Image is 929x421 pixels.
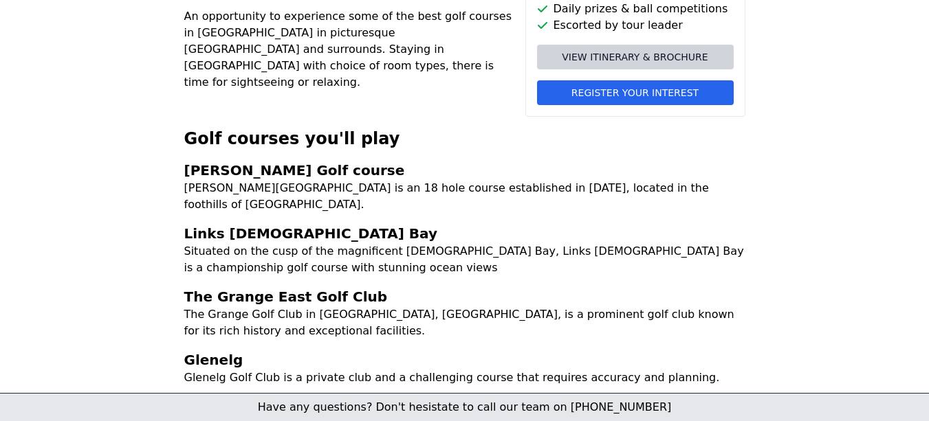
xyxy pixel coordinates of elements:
p: [PERSON_NAME][GEOGRAPHIC_DATA] is an 18 hole course established in [DATE], located in the foothil... [184,180,745,213]
span: Register your interest [571,86,699,100]
li: Escorted by tour leader [537,17,734,34]
a: View itinerary & brochure [537,45,734,69]
button: Register your interest [537,80,734,105]
li: Daily prizes & ball competitions [537,1,734,17]
p: An opportunity to experience some of the best golf courses in [GEOGRAPHIC_DATA] in picturesque [G... [184,8,514,91]
p: The Grange Golf Club in [GEOGRAPHIC_DATA], [GEOGRAPHIC_DATA], is a prominent golf club known for ... [184,306,745,339]
h2: Golf courses you'll play [184,128,745,150]
h3: Glenelg [184,350,745,369]
h3: The Grange East Golf Club [184,287,745,306]
h3: Links [DEMOGRAPHIC_DATA] Bay [184,224,745,243]
p: Glenelg Golf Club is a private club and a challenging course that requires accuracy and planning. [184,369,745,386]
p: Situated on the cusp of the magnificent [DEMOGRAPHIC_DATA] Bay, Links [DEMOGRAPHIC_DATA] Bay is a... [184,243,745,276]
span: View itinerary & brochure [562,50,708,64]
h3: [PERSON_NAME] Golf course [184,161,745,180]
